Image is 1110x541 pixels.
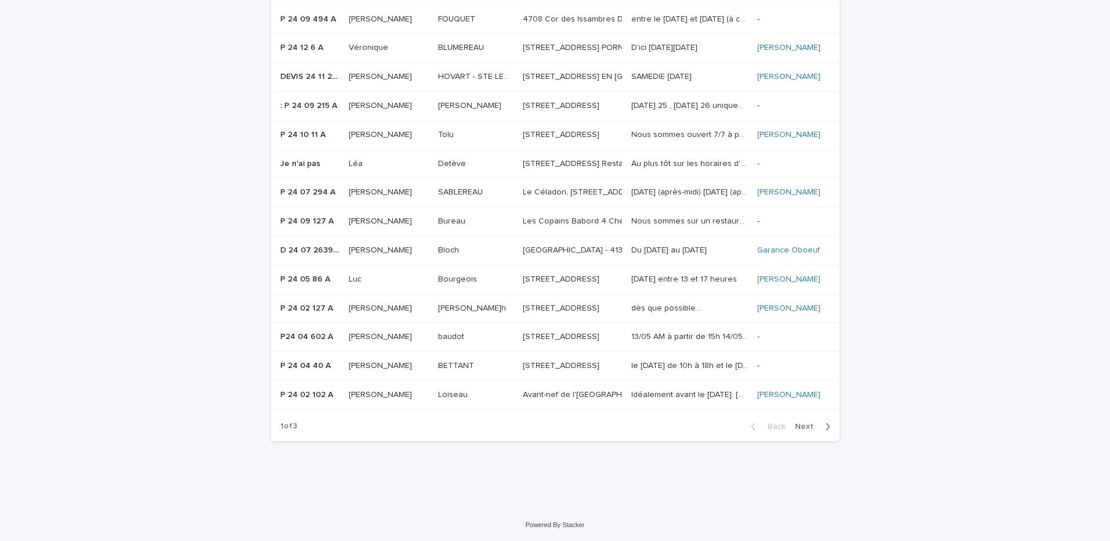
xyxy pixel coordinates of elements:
p: Tolu [438,128,456,140]
span: Next [795,423,820,431]
div: Le Céladon, [STREET_ADDRESS] [523,187,620,197]
a: [PERSON_NAME] [757,304,820,313]
p: P 24 04 40 A [280,359,333,371]
a: [PERSON_NAME] [757,72,820,82]
p: P 24 09 494 A [280,12,338,24]
a: [PERSON_NAME] [757,130,820,140]
tr: P 24 05 86 AP 24 05 86 A LucLuc BourgeoisBourgeois [STREET_ADDRESS] [DATE] entre 13 et 17 heures[... [271,265,840,294]
tr: P 24 02 127 AP 24 02 127 A [PERSON_NAME][PERSON_NAME] [PERSON_NAME]h[PERSON_NAME]h [STREET_ADDRES... [271,294,840,323]
p: [PERSON_NAME] [349,185,414,197]
p: SAMEDIE [DATE] [631,70,694,82]
p: FOUQUET [438,12,478,24]
p: Léa [349,157,365,169]
p: Loiseau [438,388,470,400]
a: [PERSON_NAME] [757,390,820,400]
p: Au plus tôt sur les horaires d'ouverture du restaurant : Toute la journée, merci de contacter Lau... [631,157,750,169]
p: - [757,332,820,342]
p: 13/05 AM à partir de 15h 14/05 J Complète 15 et 16/05 AM 21 et 22 /05 JC [631,330,750,342]
tr: P 24 12 6 AP 24 12 6 A VéroniqueVéronique BLUMEREAUBLUMEREAU [STREET_ADDRESS] PORNICHET (face à l... [271,34,840,63]
p: Véronique [349,41,391,53]
a: [PERSON_NAME] [757,43,820,53]
tr: P 24 09 127 AP 24 09 127 A [PERSON_NAME][PERSON_NAME] BureauBureau Les Copains Babord 4 Chem. du ... [271,207,840,236]
a: [PERSON_NAME] [757,187,820,197]
div: 4708 Cor des Issambres D559, 83380 [GEOGRAPHIC_DATA] [523,15,620,24]
p: 1 of 3 [271,412,306,441]
p: HOVART - STE LEVEL UP [438,70,516,82]
p: - [757,361,820,371]
tr: D 24 07 2639 AD 24 07 2639 A [PERSON_NAME][PERSON_NAME] BlochBloch [GEOGRAPHIC_DATA] - 41330 Maro... [271,236,840,265]
p: Bloch [438,243,461,255]
p: - [757,159,820,169]
div: [GEOGRAPHIC_DATA] - 41330 Marolles M836+X5, 41330 Marolles [523,246,620,255]
tr: : P 24 09 215 A: P 24 09 215 A [PERSON_NAME][PERSON_NAME] [PERSON_NAME][PERSON_NAME] [STREET_ADDR... [271,91,840,120]
p: BETTANT [438,359,476,371]
div: Avant-nef de l'[GEOGRAPHIC_DATA] [523,390,620,400]
p: baudot [438,330,467,342]
div: [STREET_ADDRESS] [523,332,599,342]
p: Mercredi 16/10 (après-midi) Lundi 28/10 (après-midi) Lundi 04/11 (après-midi) [631,185,750,197]
button: Next [790,421,840,432]
p: entre le 1 et 10 janvier 2025 (à confirmer) [631,12,750,24]
p: - [757,15,820,24]
tr: P 24 10 11 AP 24 10 11 A [PERSON_NAME][PERSON_NAME] ToluTolu [STREET_ADDRESS] Nous sommes ouvert ... [271,120,840,149]
p: P24 04 602 A [280,330,335,342]
a: Garance Oboeuf [757,246,820,255]
div: [STREET_ADDRESS] [523,361,599,371]
p: - [757,217,820,226]
p: - [757,101,820,111]
p: [PERSON_NAME] [438,99,504,111]
p: Luc [349,272,364,284]
p: BLUMEREAU [438,41,486,53]
tr: P 24 09 494 AP 24 09 494 A [PERSON_NAME][PERSON_NAME] FOUQUETFOUQUET 4708 Cor des Issambres D559,... [271,5,840,34]
p: [PERSON_NAME] [349,99,414,111]
p: [PERSON_NAME] [349,359,414,371]
a: [PERSON_NAME] [757,275,820,284]
tr: DEVIS 24 11 24 67 ADEVIS 24 11 24 67 A [PERSON_NAME][PERSON_NAME] HOVART - STE LEVEL UPHOVART - S... [271,63,840,92]
p: dès que possible... [631,301,703,313]
p: [PERSON_NAME] [349,388,414,400]
tr: Je n'ai pasJe n'ai pas LéaLéa DetèveDetève [STREET_ADDRESS] Restaurant "O Cercle" (Restaurant et ... [271,149,840,178]
p: Nous sommes ouvert 7/7 à partir de 09h30 jusqu'à 22h00. Le plus tôt possible en fonction de vos d... [631,128,750,140]
p: [DATE] entre 13 et 17 heures [631,272,739,284]
tr: P24 04 602 AP24 04 602 A [PERSON_NAME][PERSON_NAME] baudotbaudot [STREET_ADDRESS] 13/05 AM à part... [271,323,840,352]
p: [PERSON_NAME] [349,301,414,313]
div: [STREET_ADDRESS] [523,275,599,284]
p: P 24 10 11 A [280,128,328,140]
p: P 24 09 127 A [280,214,336,226]
p: Nous sommes sur un restaurant. Une telle visite est uniquement possible en dehors des horaires de... [631,214,750,226]
div: [STREET_ADDRESS] [523,101,599,111]
p: [PERSON_NAME] [349,12,414,24]
p: P 24 07 294 A [280,185,338,197]
p: P 24 12 6 A [280,41,326,53]
p: [PERSON_NAME] [349,243,414,255]
p: [PERSON_NAME] [349,330,414,342]
p: Lundi 25 , Mardi 26 uniquement le matin, Jeudi 28 Vendredi 29. Ou n'importe quel autre jour la se... [631,99,750,111]
div: [STREET_ADDRESS] PORNICHET (face à la plage de [GEOGRAPHIC_DATA]) [523,43,620,53]
p: Detève [438,157,468,169]
a: Powered By Stacker [526,521,584,528]
p: P 24 02 127 A [280,301,335,313]
p: Du mercredi 28 aout au lundi 02 septembre [631,243,709,255]
p: DEVIS 24 11 24 67 A [280,70,342,82]
div: [STREET_ADDRESS] EN [GEOGRAPHIC_DATA] [523,72,620,82]
p: le lundi 29 avril de 10h à 18h et le mardi 30 avril de 10h à 18h . [631,359,750,371]
p: Idéalement avant le 3 mai: 12 avril (matin) 2 mai 3 mai (matin) ou le 6 mai [631,388,750,400]
p: SABLEREAU [438,185,485,197]
p: D 24 07 2639 A [280,243,342,255]
div: Les Copains Babord 4 Chem. du Petit Praud, 17630 La Flotte 5MX6+5M La Flotte [523,217,620,226]
p: D'ici [DATE][DATE] [631,41,700,53]
p: [PERSON_NAME] [349,128,414,140]
div: [STREET_ADDRESS] Restaurant "O Cercle" (Restaurant et non cafétéria" [523,159,620,169]
tr: P 24 07 294 AP 24 07 294 A [PERSON_NAME][PERSON_NAME] SABLEREAUSABLEREAU Le Céladon, [STREET_ADDR... [271,178,840,207]
p: Bureau [438,214,468,226]
p: [PERSON_NAME]h [438,301,508,313]
p: [PERSON_NAME] [349,214,414,226]
p: Je n'ai pas [280,157,323,169]
div: [STREET_ADDRESS] [523,304,599,313]
p: Bourgeois [438,272,479,284]
p: [PERSON_NAME] [349,70,414,82]
p: : P 24 09 215 A [280,99,339,111]
tr: P 24 02 102 AP 24 02 102 A [PERSON_NAME][PERSON_NAME] LoiseauLoiseau Avant-nef de l'[GEOGRAPHIC_D... [271,380,840,409]
button: Back [742,421,790,432]
span: Back [761,423,786,431]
